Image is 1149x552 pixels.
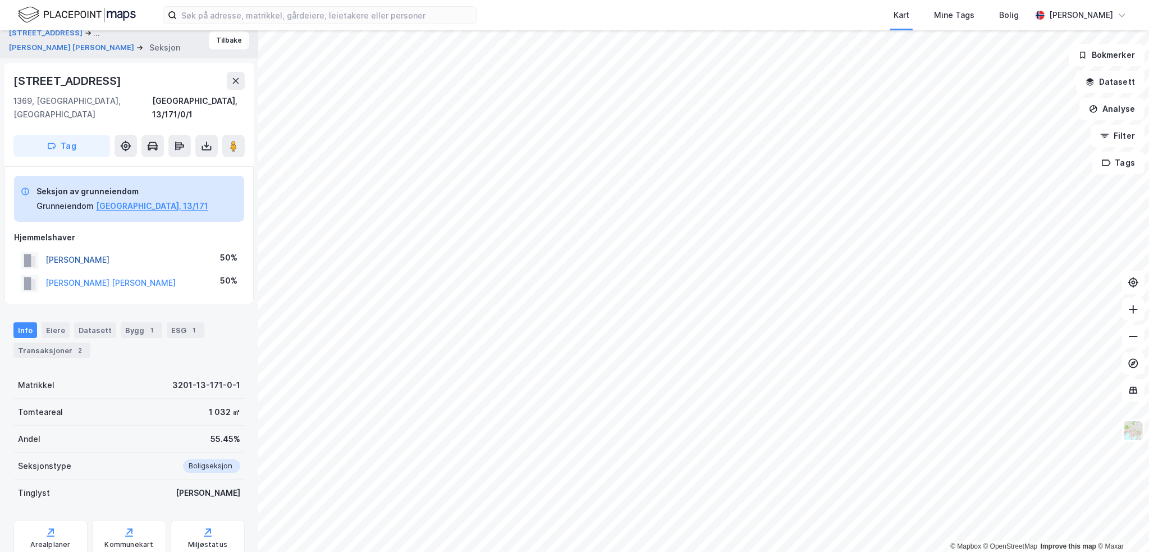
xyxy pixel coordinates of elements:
iframe: Chat Widget [1093,498,1149,552]
div: 3201-13-171-0-1 [172,378,240,392]
div: 55.45% [210,432,240,446]
div: Arealplaner [30,540,70,549]
button: [PERSON_NAME] [PERSON_NAME] [9,42,136,53]
div: Tinglyst [18,486,50,500]
a: Improve this map [1041,542,1096,550]
div: 1 032 ㎡ [209,405,240,419]
img: Z [1123,420,1144,441]
input: Søk på adresse, matrikkel, gårdeiere, leietakere eller personer [177,7,477,24]
div: ESG [167,322,204,338]
div: Eiere [42,322,70,338]
button: Filter [1091,125,1145,147]
div: Kommunekart [104,540,153,549]
div: Hjemmelshaver [14,231,244,244]
div: Kart [894,8,909,22]
div: Andel [18,432,40,446]
div: Mine Tags [934,8,974,22]
div: Matrikkel [18,378,54,392]
button: Analyse [1079,98,1145,120]
div: Miljøstatus [188,540,227,549]
div: Datasett [74,322,116,338]
div: Transaksjoner [13,343,90,358]
div: Info [13,322,37,338]
img: logo.f888ab2527a4732fd821a326f86c7f29.svg [18,5,136,25]
button: [GEOGRAPHIC_DATA], 13/171 [96,199,208,213]
a: OpenStreetMap [983,542,1038,550]
button: Tags [1092,152,1145,174]
button: Datasett [1076,71,1145,93]
div: Grunneiendom [36,199,94,213]
div: Kontrollprogram for chat [1093,498,1149,552]
div: [PERSON_NAME] [1049,8,1113,22]
div: 1369, [GEOGRAPHIC_DATA], [GEOGRAPHIC_DATA] [13,94,152,121]
div: 50% [220,251,237,264]
div: Tomteareal [18,405,63,419]
div: Seksjonstype [18,459,71,473]
div: 2 [75,345,86,356]
div: Seksjon [149,41,180,54]
div: Bygg [121,322,162,338]
button: Bokmerker [1069,44,1145,66]
button: [STREET_ADDRESS] [9,26,85,40]
div: Seksjon av grunneiendom [36,185,208,198]
div: [GEOGRAPHIC_DATA], 13/171/0/1 [152,94,245,121]
div: [PERSON_NAME] [176,486,240,500]
a: Mapbox [950,542,981,550]
div: Bolig [999,8,1019,22]
div: 1 [147,325,158,336]
button: Tag [13,135,110,157]
div: 1 [189,325,200,336]
div: ... [93,26,100,40]
div: [STREET_ADDRESS] [13,72,123,90]
div: 50% [220,274,237,288]
button: Tilbake [209,31,249,49]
